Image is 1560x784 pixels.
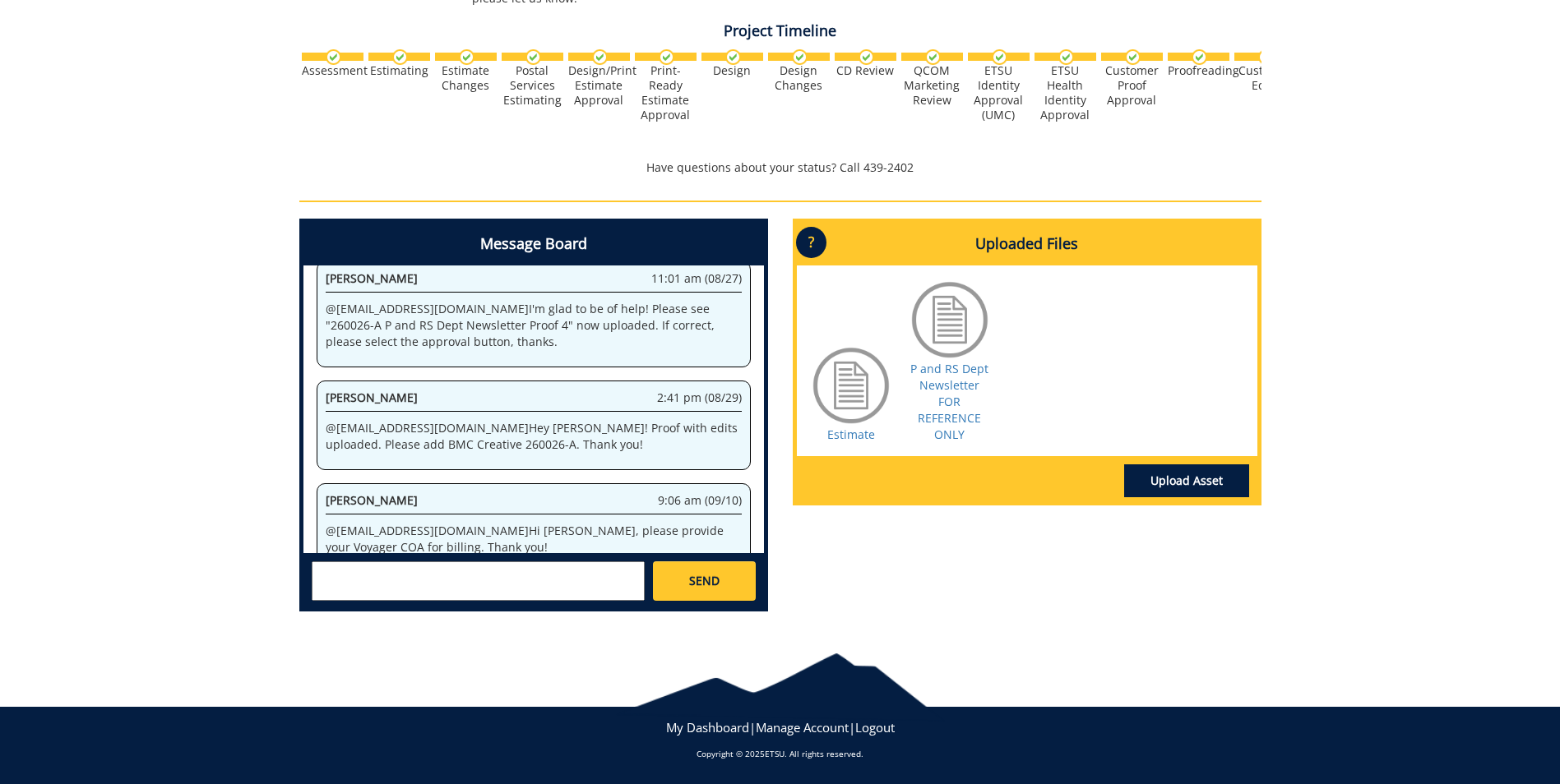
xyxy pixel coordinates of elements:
[992,49,1007,65] img: checkmark
[326,492,418,508] span: [PERSON_NAME]
[525,49,541,65] img: checkmark
[635,63,697,122] div: Print-Ready Estimate Approval
[326,523,742,556] p: @ [EMAIL_ADDRESS][DOMAIN_NAME] Hi [PERSON_NAME], please provide your Voyager COA for billing. Tha...
[592,49,608,65] img: checkmark
[1125,49,1141,65] img: checkmark
[326,390,418,405] span: [PERSON_NAME]
[855,719,895,736] a: Logout
[326,49,341,65] img: checkmark
[299,159,1261,176] p: Have questions about your status? Call 439-2402
[827,427,875,442] a: Estimate
[312,561,645,601] textarea: messageToSend
[859,49,874,65] img: checkmark
[326,270,418,286] span: [PERSON_NAME]
[653,561,755,601] a: SEND
[657,390,742,406] span: 2:41 pm (08/29)
[651,270,742,287] span: 11:01 am (08/27)
[326,420,742,453] p: @ [EMAIL_ADDRESS][DOMAIN_NAME] Hey [PERSON_NAME]! Proof with edits uploaded. Please add BMC Creat...
[568,63,630,108] div: Design/Print Estimate Approval
[689,573,720,589] span: SEND
[502,63,563,108] div: Postal Services Estimating
[910,361,988,442] a: P and RS Dept Newsletter FOR REFERENCE ONLY
[768,63,830,93] div: Design Changes
[1035,63,1096,122] div: ETSU Health Identity Approval
[756,719,849,736] a: Manage Account
[765,748,785,759] a: ETSU
[392,49,408,65] img: checkmark
[659,49,674,65] img: checkmark
[792,49,808,65] img: checkmark
[796,227,826,258] p: ?
[968,63,1030,122] div: ETSU Identity Approval (UMC)
[303,223,764,265] h4: Message Board
[925,49,941,65] img: checkmark
[299,23,1261,39] h4: Project Timeline
[1101,63,1163,108] div: Customer Proof Approval
[701,63,763,78] div: Design
[725,49,741,65] img: checkmark
[666,719,749,736] a: My Dashboard
[1258,49,1274,65] img: checkmark
[326,301,742,350] p: @ [EMAIL_ADDRESS][DOMAIN_NAME] I'm glad to be of help! Please see "260026-A P and RS Dept Newslet...
[1058,49,1074,65] img: checkmark
[1192,49,1207,65] img: checkmark
[658,492,742,509] span: 9:06 am (09/10)
[1234,63,1296,93] div: Customer Edits
[459,49,474,65] img: checkmark
[1168,63,1229,78] div: Proofreading
[1124,464,1249,497] a: Upload Asset
[368,63,430,78] div: Estimating
[901,63,963,108] div: QCOM Marketing Review
[797,223,1257,265] h4: Uploaded Files
[435,63,497,93] div: Estimate Changes
[835,63,896,78] div: CD Review
[302,63,363,78] div: Assessment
